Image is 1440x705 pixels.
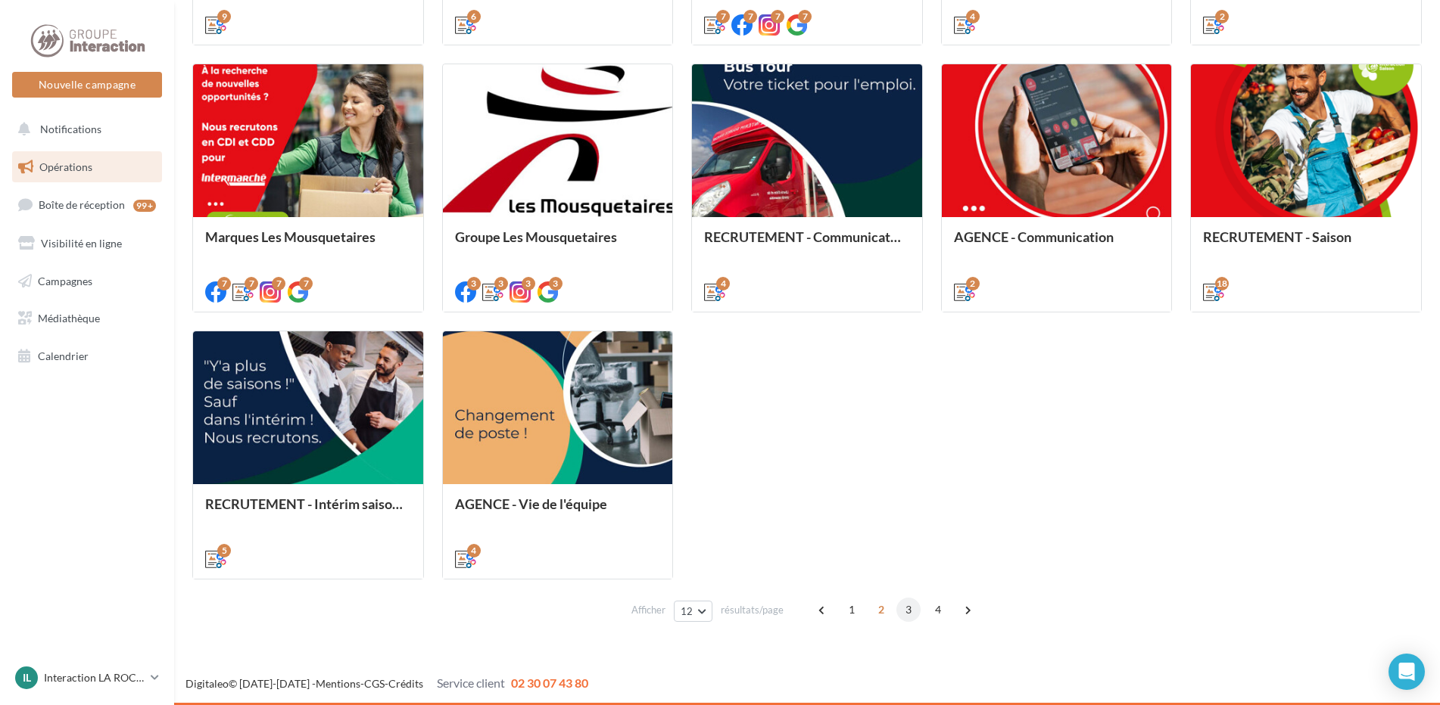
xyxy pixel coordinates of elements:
button: Notifications [9,113,159,145]
div: 6 [467,10,481,23]
span: Service client [437,675,505,690]
a: Boîte de réception99+ [9,188,165,221]
div: AGENCE - Communication [954,229,1160,259]
a: Digitaleo [185,677,229,690]
span: résultats/page [721,603,784,617]
div: 99+ [133,200,156,212]
span: 3 [896,598,921,622]
div: Open Intercom Messenger [1389,654,1425,690]
span: Boîte de réception [39,198,125,211]
a: Crédits [388,677,423,690]
div: RECRUTEMENT - Intérim saisonnier [205,496,411,526]
span: 1 [840,598,864,622]
div: Groupe Les Mousquetaires [455,229,661,259]
span: Notifications [40,123,101,135]
div: 7 [771,10,784,23]
span: 12 [681,605,694,617]
span: Calendrier [38,349,89,362]
div: 3 [467,277,481,290]
span: Médiathèque [38,312,100,325]
span: Afficher [631,603,665,617]
span: Opérations [39,160,92,173]
span: © [DATE]-[DATE] - - - [185,677,588,690]
span: IL [23,670,31,685]
div: RECRUTEMENT - Saison [1203,229,1409,259]
span: 4 [926,598,950,622]
p: Interaction LA ROCHE SUR YON [44,670,145,685]
a: CGS [364,677,385,690]
div: 7 [299,277,313,290]
div: 4 [467,544,481,557]
a: Campagnes [9,266,165,297]
button: Nouvelle campagne [12,72,162,98]
a: IL Interaction LA ROCHE SUR YON [12,663,162,692]
button: 12 [674,601,712,622]
div: 3 [522,277,535,290]
a: Opérations [9,151,165,183]
div: 2 [1215,10,1229,23]
div: Marques Les Mousquetaires [205,229,411,259]
div: 7 [743,10,757,23]
span: 02 30 07 43 80 [511,675,588,690]
div: 2 [966,277,980,290]
a: Mentions [316,677,360,690]
div: 7 [272,277,285,290]
div: AGENCE - Vie de l'équipe [455,496,661,526]
div: 3 [494,277,508,290]
div: 9 [217,10,231,23]
div: 7 [798,10,812,23]
div: 4 [966,10,980,23]
div: 7 [716,10,730,23]
span: Visibilité en ligne [41,237,122,250]
div: 18 [1215,277,1229,290]
div: 7 [245,277,258,290]
div: 3 [549,277,563,290]
a: Calendrier [9,340,165,372]
span: 2 [869,598,893,622]
span: Campagnes [38,274,92,287]
a: Visibilité en ligne [9,228,165,259]
div: 7 [217,277,231,290]
div: 5 [217,544,231,557]
div: RECRUTEMENT - Communication externe [704,229,910,259]
div: 4 [716,277,730,290]
a: Médiathèque [9,303,165,334]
